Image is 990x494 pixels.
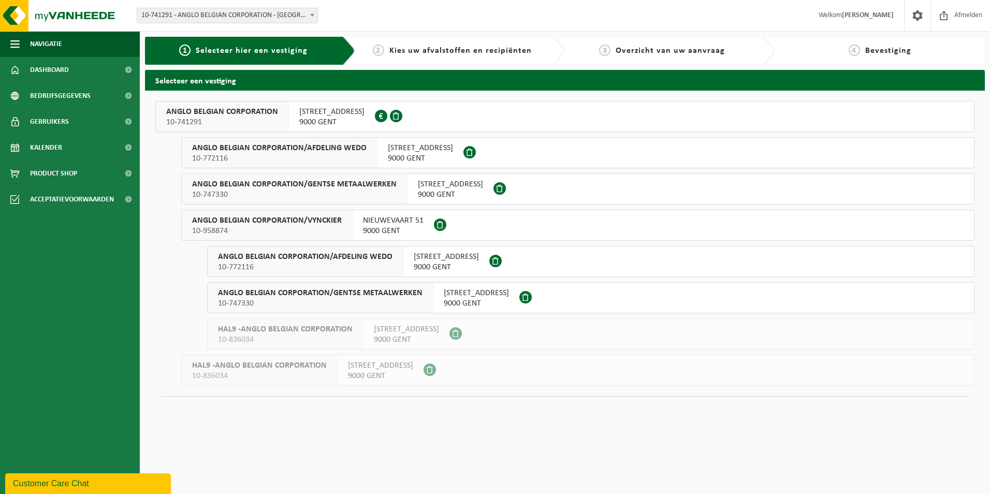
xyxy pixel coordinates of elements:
[849,45,860,56] span: 4
[374,335,439,345] span: 9000 GENT
[192,179,397,190] span: ANGLO BELGIAN CORPORATION/GENTSE METAALWERKEN
[192,143,367,153] span: ANGLO BELGIAN CORPORATION/AFDELING WEDO
[192,190,397,200] span: 10-747330
[299,107,365,117] span: [STREET_ADDRESS]
[181,210,974,241] button: ANGLO BELGIAN CORPORATION/VYNCKIER 10-958874 NIEUWEVAART 519000 GENT
[30,186,114,212] span: Acceptatievoorwaarden
[389,47,532,55] span: Kies uw afvalstoffen en recipiënten
[181,173,974,205] button: ANGLO BELGIAN CORPORATION/GENTSE METAALWERKEN 10-747330 [STREET_ADDRESS]9000 GENT
[418,179,483,190] span: [STREET_ADDRESS]
[192,226,342,236] span: 10-958874
[30,31,62,57] span: Navigatie
[599,45,610,56] span: 3
[373,45,384,56] span: 2
[192,153,367,164] span: 10-772116
[30,109,69,135] span: Gebruikers
[865,47,911,55] span: Bevestiging
[192,360,327,371] span: HAL9 -ANGLO BELGIAN CORPORATION
[137,8,317,23] span: 10-741291 - ANGLO BELGIAN CORPORATION - GENT
[181,137,974,168] button: ANGLO BELGIAN CORPORATION/AFDELING WEDO 10-772116 [STREET_ADDRESS]9000 GENT
[363,226,424,236] span: 9000 GENT
[218,252,392,262] span: ANGLO BELGIAN CORPORATION/AFDELING WEDO
[374,324,439,335] span: [STREET_ADDRESS]
[348,360,413,371] span: [STREET_ADDRESS]
[444,298,509,309] span: 9000 GENT
[192,215,342,226] span: ANGLO BELGIAN CORPORATION/VYNCKIER
[166,107,278,117] span: ANGLO BELGIAN CORPORATION
[616,47,725,55] span: Overzicht van uw aanvraag
[363,215,424,226] span: NIEUWEVAART 51
[166,117,278,127] span: 10-741291
[30,83,91,109] span: Bedrijfsgegevens
[207,246,974,277] button: ANGLO BELGIAN CORPORATION/AFDELING WEDO 10-772116 [STREET_ADDRESS]9000 GENT
[5,471,173,494] iframe: chat widget
[30,161,77,186] span: Product Shop
[218,288,423,298] span: ANGLO BELGIAN CORPORATION/GENTSE METAALWERKEN
[218,298,423,309] span: 10-747330
[207,282,974,313] button: ANGLO BELGIAN CORPORATION/GENTSE METAALWERKEN 10-747330 [STREET_ADDRESS]9000 GENT
[155,101,974,132] button: ANGLO BELGIAN CORPORATION 10-741291 [STREET_ADDRESS]9000 GENT
[196,47,308,55] span: Selecteer hier een vestiging
[192,371,327,381] span: 10-836034
[30,57,69,83] span: Dashboard
[179,45,191,56] span: 1
[418,190,483,200] span: 9000 GENT
[30,135,62,161] span: Kalender
[218,324,353,335] span: HAL9 -ANGLO BELGIAN CORPORATION
[842,11,894,19] strong: [PERSON_NAME]
[388,153,453,164] span: 9000 GENT
[145,70,985,90] h2: Selecteer een vestiging
[218,262,392,272] span: 10-772116
[348,371,413,381] span: 9000 GENT
[299,117,365,127] span: 9000 GENT
[388,143,453,153] span: [STREET_ADDRESS]
[414,262,479,272] span: 9000 GENT
[414,252,479,262] span: [STREET_ADDRESS]
[444,288,509,298] span: [STREET_ADDRESS]
[218,335,353,345] span: 10-836034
